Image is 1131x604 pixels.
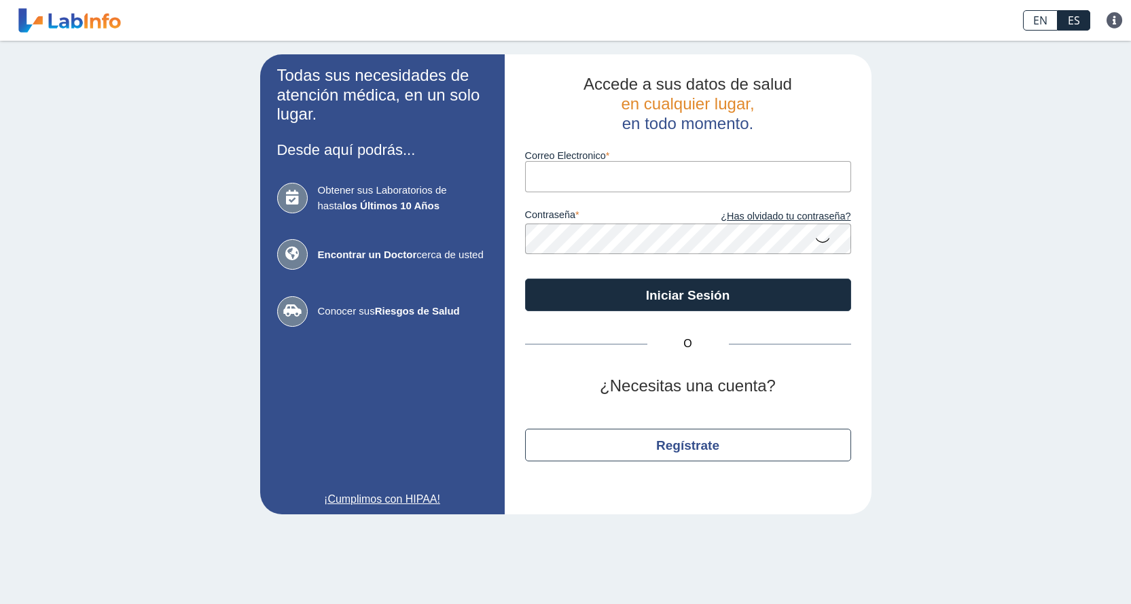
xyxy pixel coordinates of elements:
[318,304,488,319] span: Conocer sus
[621,94,754,113] span: en cualquier lugar,
[525,279,851,311] button: Iniciar Sesión
[584,75,792,93] span: Accede a sus datos de salud
[525,429,851,461] button: Regístrate
[525,376,851,396] h2: ¿Necesitas una cuenta?
[1023,10,1058,31] a: EN
[525,209,688,224] label: contraseña
[688,209,851,224] a: ¿Has olvidado tu contraseña?
[622,114,753,132] span: en todo momento.
[318,249,417,260] b: Encontrar un Doctor
[318,247,488,263] span: cerca de usted
[375,305,460,317] b: Riesgos de Salud
[647,336,729,352] span: O
[342,200,439,211] b: los Últimos 10 Años
[1058,10,1090,31] a: ES
[525,150,851,161] label: Correo Electronico
[318,183,488,213] span: Obtener sus Laboratorios de hasta
[277,491,488,508] a: ¡Cumplimos con HIPAA!
[277,66,488,124] h2: Todas sus necesidades de atención médica, en un solo lugar.
[277,141,488,158] h3: Desde aquí podrás...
